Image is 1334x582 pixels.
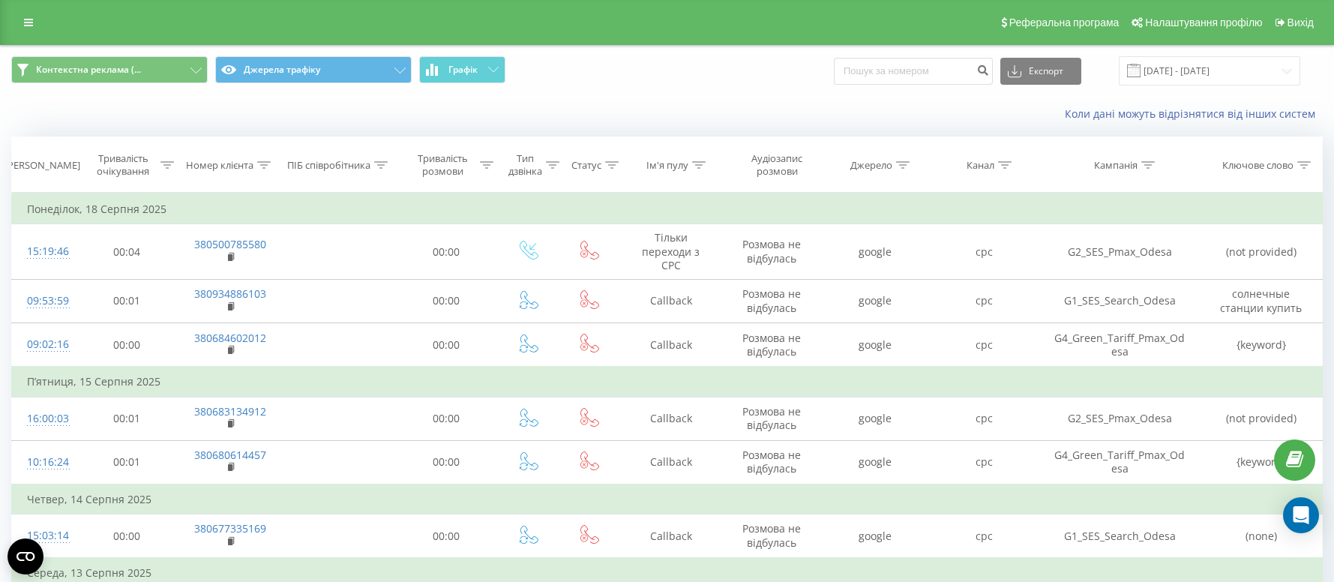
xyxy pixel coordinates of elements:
td: Callback [618,279,723,322]
td: 00:01 [76,279,178,322]
td: google [820,397,930,440]
div: Ключове слово [1222,159,1294,172]
td: Callback [618,397,723,440]
a: 380684602012 [194,331,266,345]
input: Пошук за номером [834,58,993,85]
button: Графік [419,56,505,83]
button: Контекстна реклама (... [11,56,208,83]
td: 00:00 [76,323,178,367]
span: Розмова не відбулась [742,521,801,549]
td: {keyword} [1201,440,1322,484]
a: 380500785580 [194,237,266,251]
td: cpc [930,279,1039,322]
td: Четвер, 14 Серпня 2025 [12,484,1323,514]
td: 00:00 [396,514,497,559]
button: Джерела трафіку [215,56,412,83]
div: Open Intercom Messenger [1283,497,1319,533]
div: 16:00:03 [27,404,61,433]
td: cpc [930,440,1039,484]
td: (not provided) [1201,224,1322,280]
a: 380677335169 [194,521,266,535]
td: google [820,279,930,322]
div: 09:53:59 [27,286,61,316]
td: Callback [618,514,723,559]
td: солнечные станции купить [1201,279,1322,322]
span: Налаштування профілю [1145,16,1262,28]
td: G1_SES_Search_Odesa [1039,514,1201,559]
td: google [820,323,930,367]
div: Статус [571,159,601,172]
td: Callback [618,323,723,367]
span: Розмова не відбулась [742,286,801,314]
td: google [820,440,930,484]
td: 00:00 [396,397,497,440]
td: 00:01 [76,397,178,440]
td: Callback [618,440,723,484]
td: cpc [930,514,1039,559]
div: Джерело [850,159,892,172]
td: {keyword} [1201,323,1322,367]
td: G2_SES_Pmax_Odesa [1039,224,1201,280]
td: cpc [930,323,1039,367]
td: 00:00 [396,224,497,280]
td: (none) [1201,514,1322,559]
td: 00:04 [76,224,178,280]
button: Експорт [1000,58,1081,85]
td: 00:00 [396,323,497,367]
td: 00:01 [76,440,178,484]
span: Реферальна програма [1009,16,1120,28]
td: П’ятниця, 15 Серпня 2025 [12,367,1323,397]
td: Понеділок, 18 Серпня 2025 [12,194,1323,224]
div: Аудіозапис розмови [737,152,817,178]
div: [PERSON_NAME] [4,159,80,172]
td: Тільки переходи з CPC [618,224,723,280]
span: Розмова не відбулась [742,331,801,358]
td: 00:00 [396,440,497,484]
span: Контекстна реклама (... [36,64,141,76]
td: cpc [930,224,1039,280]
div: ПІБ співробітника [287,159,370,172]
td: G2_SES_Pmax_Odesa [1039,397,1201,440]
a: 380934886103 [194,286,266,301]
div: 09:02:16 [27,330,61,359]
div: 15:03:14 [27,521,61,550]
div: Канал [967,159,994,172]
div: 15:19:46 [27,237,61,266]
td: G4_Green_Tariff_Pmax_Odesa [1039,440,1201,484]
div: Тривалість розмови [409,152,476,178]
a: 380680614457 [194,448,266,462]
div: Тривалість очікування [90,152,157,178]
span: Розмова не відбулась [742,404,801,432]
button: Open CMP widget [7,538,43,574]
td: google [820,514,930,559]
a: Коли дані можуть відрізнятися вiд інших систем [1065,106,1323,121]
span: Розмова не відбулась [742,237,801,265]
td: 00:00 [396,279,497,322]
div: Номер клієнта [186,159,253,172]
span: Графік [448,64,478,75]
div: 10:16:24 [27,448,61,477]
td: G4_Green_Tariff_Pmax_Odesa [1039,323,1201,367]
td: 00:00 [76,514,178,559]
span: Розмова не відбулась [742,448,801,475]
span: Вихід [1288,16,1314,28]
td: google [820,224,930,280]
a: 380683134912 [194,404,266,418]
td: cpc [930,397,1039,440]
td: (not provided) [1201,397,1322,440]
td: G1_SES_Search_Odesa [1039,279,1201,322]
div: Кампанія [1094,159,1138,172]
div: Тип дзвінка [508,152,542,178]
div: Ім'я пулу [646,159,688,172]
